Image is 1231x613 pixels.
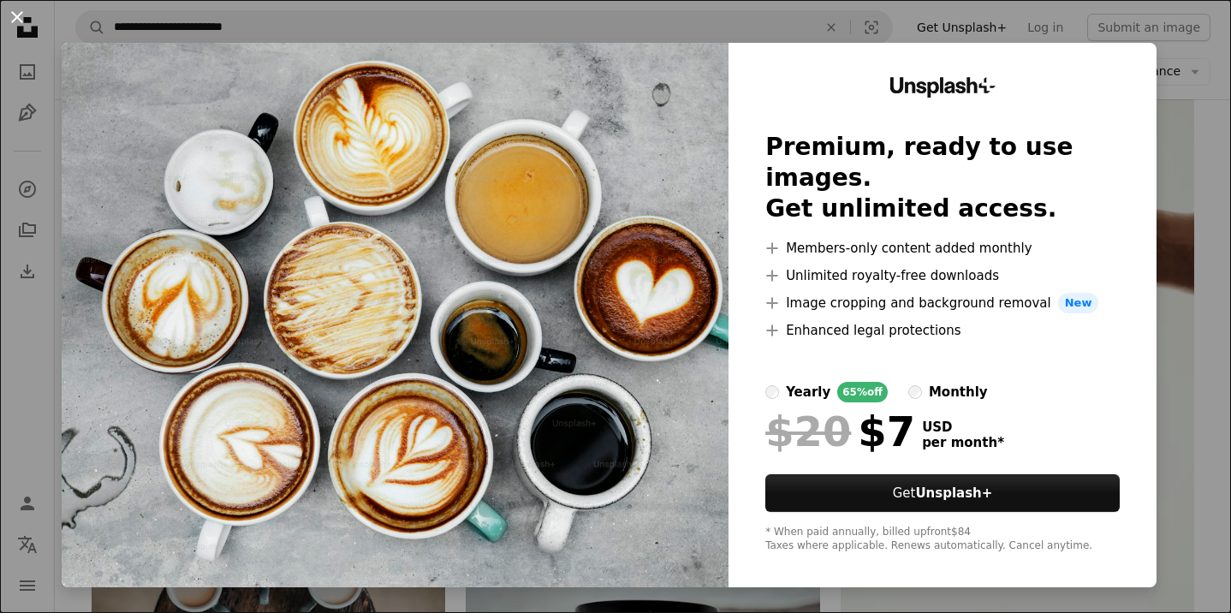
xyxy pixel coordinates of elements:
span: New [1058,293,1099,313]
input: yearly65%off [765,385,779,399]
li: Unlimited royalty-free downloads [765,265,1120,286]
li: Enhanced legal protections [765,320,1120,341]
span: USD [922,420,1004,435]
input: monthly [908,385,922,399]
div: yearly [786,382,830,402]
div: monthly [929,382,988,402]
div: $7 [765,409,915,454]
li: Image cropping and background removal [765,293,1120,313]
li: Members-only content added monthly [765,238,1120,259]
span: $20 [765,409,851,454]
h2: Premium, ready to use images. Get unlimited access. [765,132,1120,224]
span: per month * [922,435,1004,450]
strong: Unsplash+ [915,485,992,501]
div: * When paid annually, billed upfront $84 Taxes where applicable. Renews automatically. Cancel any... [765,526,1120,553]
button: GetUnsplash+ [765,474,1120,512]
div: 65% off [837,382,888,402]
